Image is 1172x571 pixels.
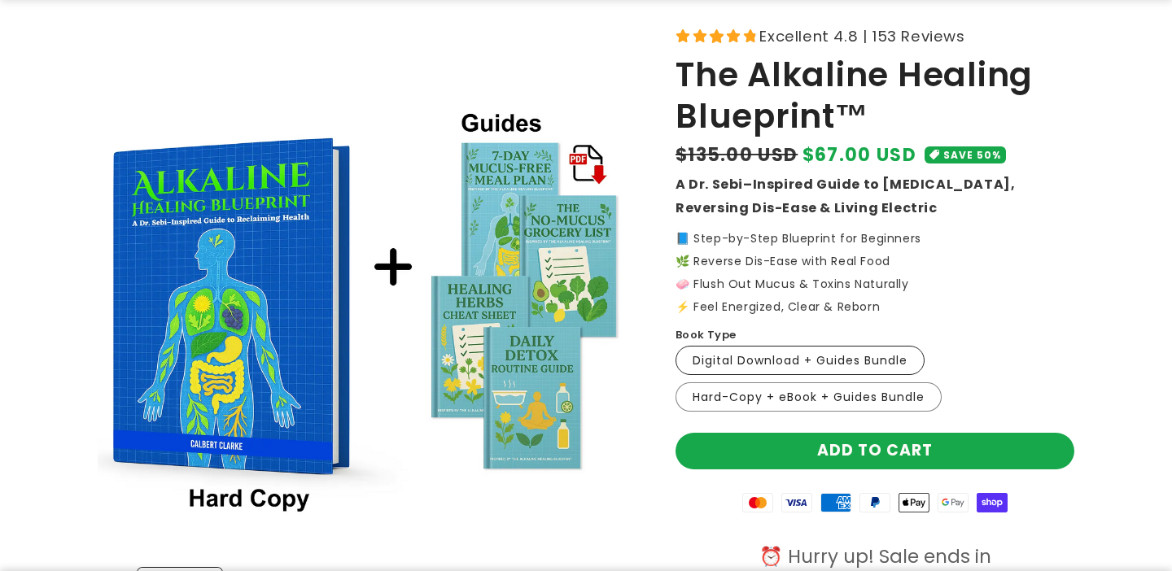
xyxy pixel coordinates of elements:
[676,346,925,375] label: Digital Download + Guides Bundle
[676,54,1074,137] h1: The Alkaline Healing Blueprint™
[731,545,1020,569] div: ⏰ Hurry up! Sale ends in
[676,327,737,343] label: Book Type
[676,175,1015,217] strong: A Dr. Sebi–Inspired Guide to [MEDICAL_DATA], Reversing Dis-Ease & Living Electric
[676,233,1074,312] p: 📘 Step-by-Step Blueprint for Beginners 🌿 Reverse Dis-Ease with Real Food 🧼 Flush Out Mucus & Toxi...
[676,142,798,168] s: $135.00 USD
[802,142,916,168] span: $67.00 USD
[759,23,964,50] span: Excellent 4.8 | 153 Reviews
[676,382,942,412] label: Hard-Copy + eBook + Guides Bundle
[676,433,1074,469] button: Add to cart
[943,146,1001,163] span: SAVE 50%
